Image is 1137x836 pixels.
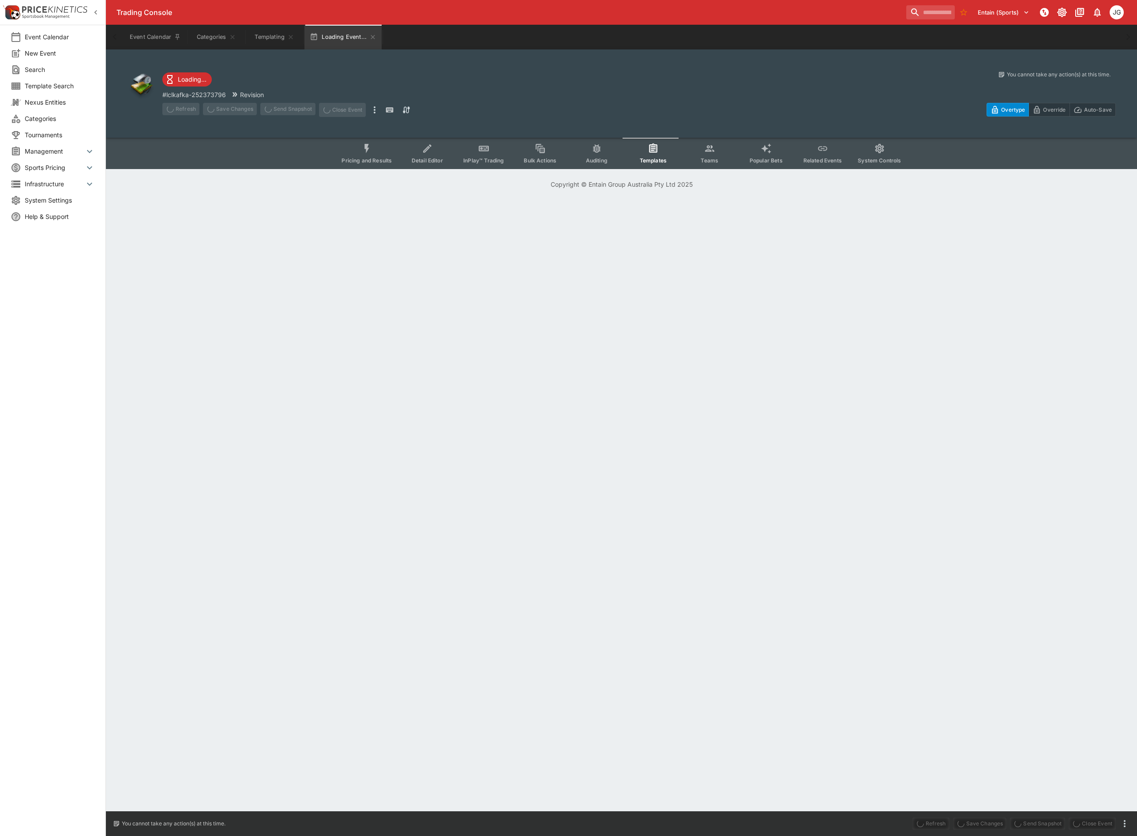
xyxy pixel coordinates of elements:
span: Template Search [25,81,95,90]
span: Event Calendar [25,32,95,41]
button: Overtype [987,103,1029,117]
p: Copy To Clipboard [162,90,226,99]
img: PriceKinetics Logo [3,4,20,21]
span: Tournaments [25,130,95,139]
p: Copyright © Entain Group Australia Pty Ltd 2025 [106,180,1137,189]
span: System Settings [25,196,95,205]
button: Loading Event... [304,25,382,49]
p: Loading... [178,75,206,84]
button: Event Calendar [124,25,186,49]
span: Infrastructure [25,179,84,188]
span: Detail Editor [412,157,443,164]
button: Toggle light/dark mode [1054,4,1070,20]
div: Trading Console [116,8,903,17]
button: Auto-Save [1069,103,1116,117]
span: Popular Bets [750,157,783,164]
p: Overtype [1001,105,1025,114]
p: Override [1043,105,1066,114]
img: other.png [127,71,155,99]
button: Override [1028,103,1069,117]
span: New Event [25,49,95,58]
span: Search [25,65,95,74]
img: PriceKinetics [22,6,87,13]
img: Sportsbook Management [22,15,70,19]
span: Templates [640,157,667,164]
span: Related Events [803,157,842,164]
div: Event type filters [334,138,908,169]
span: Help & Support [25,212,95,221]
p: You cannot take any action(s) at this time. [122,820,225,828]
span: Categories [25,114,95,123]
button: Select Tenant [972,5,1035,19]
span: Sports Pricing [25,163,84,172]
p: Auto-Save [1084,105,1112,114]
span: Teams [701,157,718,164]
button: Templating [246,25,303,49]
span: Auditing [586,157,608,164]
span: Pricing and Results [341,157,392,164]
input: search [906,5,955,19]
button: more [1119,818,1130,829]
button: Documentation [1072,4,1088,20]
button: No Bookmarks [957,5,971,19]
button: Categories [188,25,244,49]
button: James Gordon [1107,3,1126,22]
span: System Controls [858,157,901,164]
button: more [369,103,380,117]
p: You cannot take any action(s) at this time. [1007,71,1111,79]
p: Revision [240,90,264,99]
button: NOT Connected to PK [1036,4,1052,20]
span: Nexus Entities [25,98,95,107]
span: Management [25,147,84,156]
button: Notifications [1089,4,1105,20]
div: James Gordon [1110,5,1124,19]
div: Start From [987,103,1116,117]
span: Bulk Actions [524,157,556,164]
span: InPlay™ Trading [463,157,504,164]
